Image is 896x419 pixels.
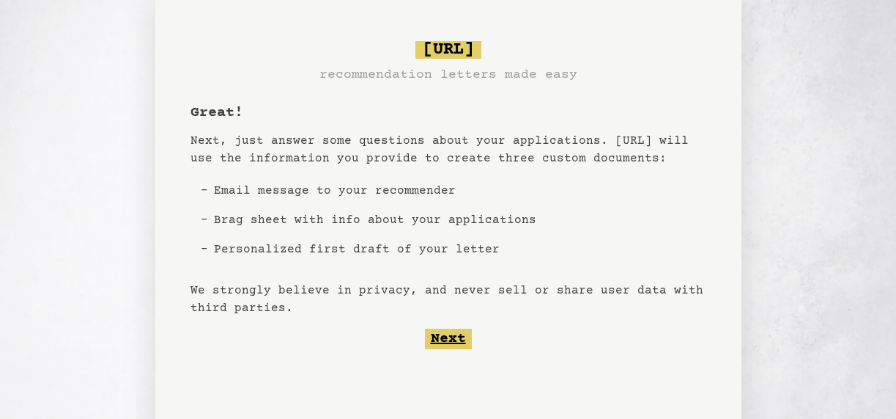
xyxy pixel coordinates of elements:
h3: recommendation letters made easy [319,65,577,85]
h1: Great! [190,103,243,123]
span: [URL] [415,41,481,59]
li: Personalized first draft of your letter [208,235,542,264]
li: Email message to your recommender [208,176,542,205]
p: We strongly believe in privacy, and never sell or share user data with third parties. [190,282,706,317]
button: Next [425,329,472,349]
p: Next, just answer some questions about your applications. [URL] will use the information you prov... [190,132,706,167]
li: Brag sheet with info about your applications [208,205,542,235]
